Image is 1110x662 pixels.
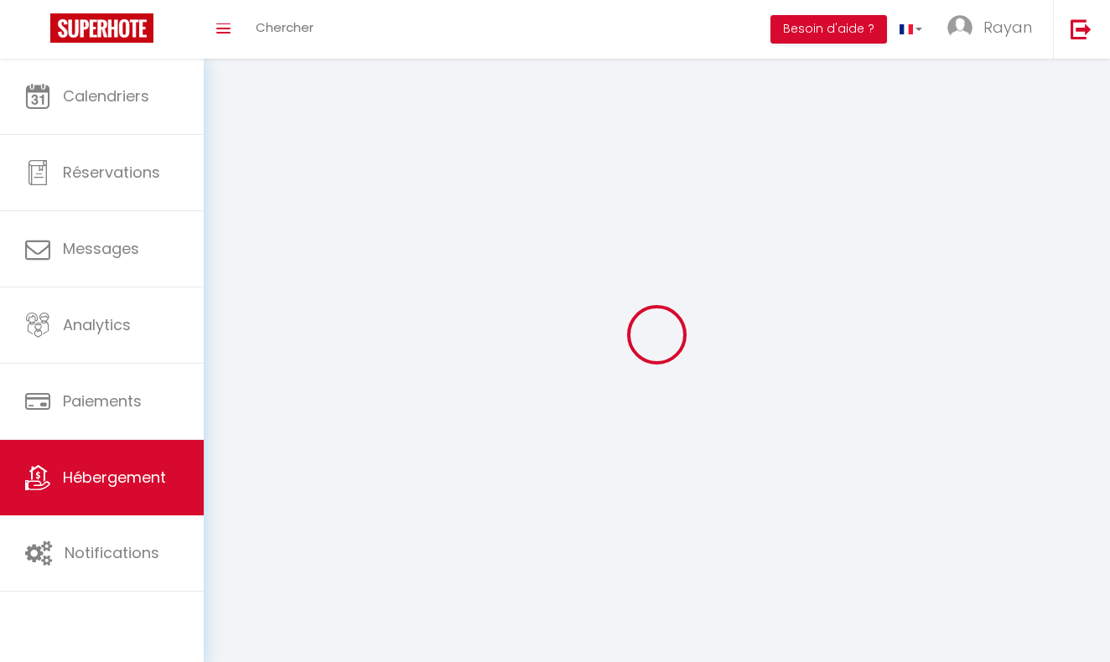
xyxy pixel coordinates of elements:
[770,15,887,44] button: Besoin d'aide ?
[50,13,153,43] img: Super Booking
[256,18,314,36] span: Chercher
[63,390,142,411] span: Paiements
[63,85,149,106] span: Calendriers
[947,15,973,40] img: ...
[1071,18,1092,39] img: logout
[63,238,139,259] span: Messages
[983,17,1032,38] span: Rayan
[63,467,166,488] span: Hébergement
[63,162,160,183] span: Réservations
[65,542,159,563] span: Notifications
[63,314,131,335] span: Analytics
